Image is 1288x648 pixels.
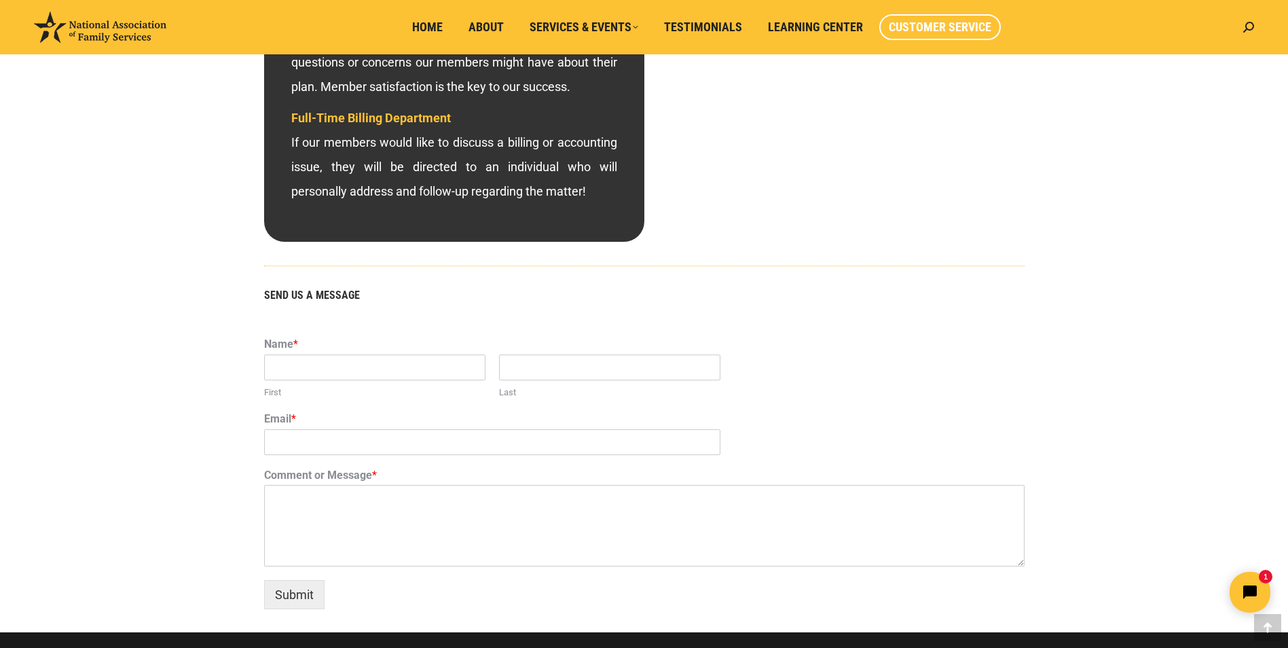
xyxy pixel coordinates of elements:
[664,20,742,35] span: Testimonials
[264,387,485,399] label: First
[264,580,325,609] button: Submit
[264,412,1025,427] label: Email
[468,20,504,35] span: About
[499,387,720,399] label: Last
[291,111,617,198] span: If our members would like to discuss a billing or accounting issue, they will be directed to an i...
[264,469,1025,483] label: Comment or Message
[655,14,752,40] a: Testimonials
[264,290,1025,301] h5: SEND US A MESSAGE
[530,20,638,35] span: Services & Events
[1048,560,1282,624] iframe: Tidio Chat
[459,14,513,40] a: About
[403,14,452,40] a: Home
[889,20,991,35] span: Customer Service
[412,20,443,35] span: Home
[264,338,1025,352] label: Name
[768,20,863,35] span: Learning Center
[34,12,166,43] img: National Association of Family Services
[758,14,872,40] a: Learning Center
[291,111,451,125] span: Full-Time Billing Department
[879,14,1001,40] a: Customer Service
